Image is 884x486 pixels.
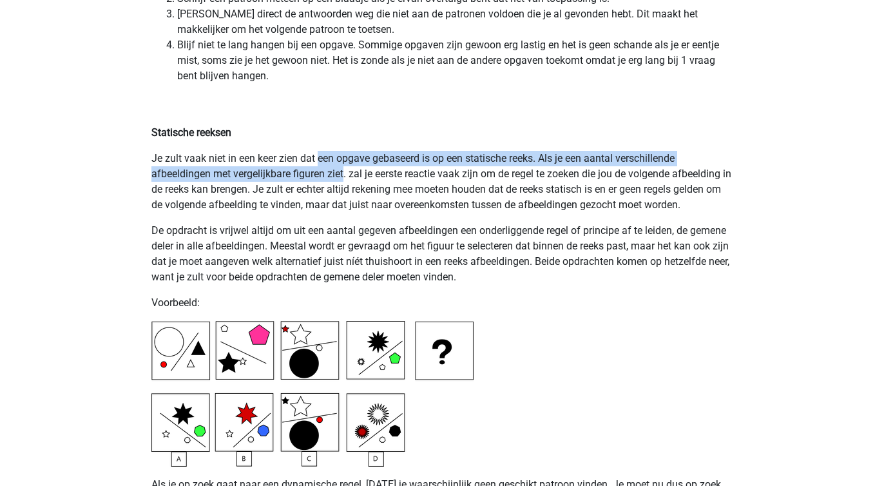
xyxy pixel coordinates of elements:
[151,223,733,285] p: De opdracht is vrijwel altijd om uit een aantal gegeven afbeeldingen een onderliggende regel of p...
[151,321,474,467] img: Inductive Reasoning Example7.png
[177,6,733,37] li: [PERSON_NAME] direct de antwoorden weg die niet aan de patronen voldoen die je al gevonden hebt. ...
[151,151,733,213] p: Je zult vaak niet in een keer zien dat een opgave gebaseerd is op een statische reeks. Als je een...
[177,37,733,84] li: Blijf niet te lang hangen bij een opgave. Sommige opgaven zijn gewoon erg lastig en het is geen s...
[151,295,733,311] p: Voorbeeld:
[151,126,231,139] b: Statische reeksen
